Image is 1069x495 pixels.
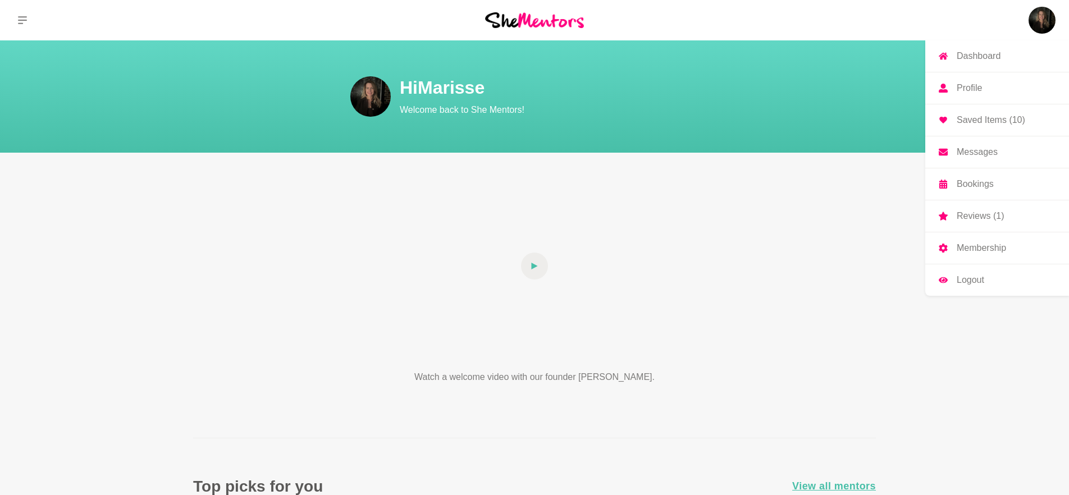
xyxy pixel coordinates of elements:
[957,180,994,189] p: Bookings
[925,200,1069,232] a: Reviews (1)
[957,52,1001,61] p: Dashboard
[957,84,982,93] p: Profile
[957,212,1004,221] p: Reviews (1)
[485,12,584,27] img: She Mentors Logo
[373,370,696,384] p: Watch a welcome video with our founder [PERSON_NAME].
[957,148,998,157] p: Messages
[925,40,1069,72] a: Dashboard
[400,76,804,99] h1: Hi Marisse
[400,103,804,117] p: Welcome back to She Mentors!
[1029,7,1056,34] a: Marisse van den BergDashboardProfileSaved Items (10)MessagesBookingsReviews (1)MembershipLogout
[957,116,1025,125] p: Saved Items (10)
[350,76,391,117] img: Marisse van den Berg
[925,104,1069,136] a: Saved Items (10)
[925,72,1069,104] a: Profile
[957,244,1006,253] p: Membership
[1029,7,1056,34] img: Marisse van den Berg
[957,276,984,285] p: Logout
[925,136,1069,168] a: Messages
[925,168,1069,200] a: Bookings
[792,478,876,494] a: View all mentors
